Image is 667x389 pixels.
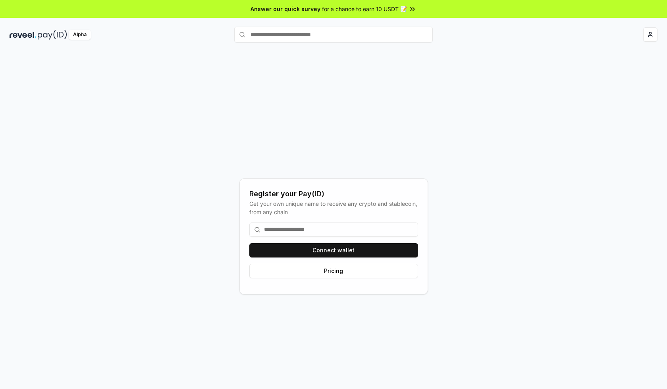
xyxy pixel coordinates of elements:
[322,5,407,13] span: for a chance to earn 10 USDT 📝
[251,5,320,13] span: Answer our quick survey
[249,264,418,278] button: Pricing
[249,199,418,216] div: Get your own unique name to receive any crypto and stablecoin, from any chain
[249,188,418,199] div: Register your Pay(ID)
[10,30,36,40] img: reveel_dark
[38,30,67,40] img: pay_id
[69,30,91,40] div: Alpha
[249,243,418,257] button: Connect wallet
